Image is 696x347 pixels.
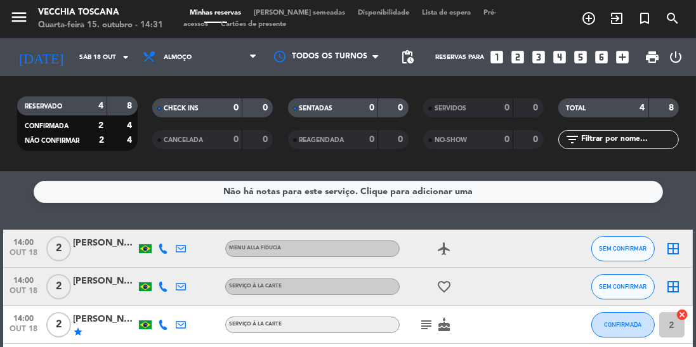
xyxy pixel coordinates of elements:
[435,137,467,143] span: NO-SHOW
[99,136,104,145] strong: 2
[223,185,473,199] div: Não há notas para este serviço. Clique para adicionar uma
[509,49,526,65] i: looks_two
[591,274,655,299] button: SEM CONFIRMAR
[437,241,452,256] i: airplanemode_active
[8,310,39,325] span: 14:00
[263,135,270,144] strong: 0
[164,137,203,143] span: CANCELADA
[46,236,71,261] span: 2
[247,10,351,16] span: [PERSON_NAME] semeadas
[530,49,547,65] i: looks_3
[10,44,73,70] i: [DATE]
[599,245,647,252] span: SEM CONFIRMAR
[637,11,652,26] i: turned_in_not
[229,246,281,251] span: Menu alla Fiducia
[299,105,333,112] span: SENTADAS
[603,8,631,29] span: WALK IN
[38,19,163,32] div: Quarta-feira 15. outubro - 14:31
[533,135,541,144] strong: 0
[73,236,136,251] div: [PERSON_NAME]
[214,21,292,28] span: Cartões de presente
[10,8,29,31] button: menu
[25,103,62,110] span: RESERVADO
[127,136,135,145] strong: 4
[229,284,282,289] span: Serviço à la carte
[572,49,589,65] i: looks_5
[665,11,680,26] i: search
[551,49,568,65] i: looks_4
[581,11,596,26] i: add_circle_outline
[73,327,83,337] i: star
[533,103,541,112] strong: 0
[437,279,452,294] i: favorite_border
[419,317,434,332] i: subject
[640,103,645,112] strong: 4
[604,321,641,328] span: CONFIRMADA
[591,236,655,261] button: SEM CONFIRMAR
[8,325,39,339] span: out 18
[416,10,477,16] span: Lista de espera
[435,105,466,112] span: SERVIDOS
[299,137,345,143] span: REAGENDADA
[593,49,610,65] i: looks_6
[118,49,133,65] i: arrow_drop_down
[8,249,39,263] span: out 18
[645,49,660,65] span: print
[580,133,678,147] input: Filtrar por nome...
[668,49,683,65] i: power_settings_new
[599,283,647,290] span: SEM CONFIRMAR
[8,287,39,301] span: out 18
[504,103,509,112] strong: 0
[659,8,686,29] span: PESQUISA
[73,312,136,327] div: [PERSON_NAME]
[565,132,580,147] i: filter_list
[233,135,239,144] strong: 0
[398,135,405,144] strong: 0
[575,8,603,29] span: RESERVAR MESA
[666,241,681,256] i: border_all
[25,123,69,129] span: CONFIRMADA
[233,103,239,112] strong: 0
[676,308,689,321] i: cancel
[98,101,103,110] strong: 4
[229,322,282,327] span: Serviço à la carte
[666,279,681,294] i: border_all
[73,274,136,289] div: [PERSON_NAME]
[127,121,135,130] strong: 4
[10,8,29,27] i: menu
[614,49,631,65] i: add_box
[183,10,247,16] span: Minhas reservas
[8,272,39,287] span: 14:00
[25,138,79,144] span: NÃO CONFIRMAR
[489,49,505,65] i: looks_one
[127,101,135,110] strong: 8
[437,317,452,332] i: cake
[665,38,686,76] div: LOG OUT
[164,105,199,112] span: CHECK INS
[46,312,71,337] span: 2
[8,234,39,249] span: 14:00
[164,54,192,61] span: Almoço
[400,49,415,65] span: pending_actions
[98,121,103,130] strong: 2
[504,135,509,144] strong: 0
[38,6,163,19] div: Vecchia Toscana
[566,105,586,112] span: TOTAL
[435,54,484,61] span: Reservas para
[263,103,270,112] strong: 0
[591,312,655,337] button: CONFIRMADA
[398,103,405,112] strong: 0
[609,11,624,26] i: exit_to_app
[669,103,676,112] strong: 8
[631,8,659,29] span: Reserva especial
[351,10,416,16] span: Disponibilidade
[369,135,374,144] strong: 0
[369,103,374,112] strong: 0
[46,274,71,299] span: 2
